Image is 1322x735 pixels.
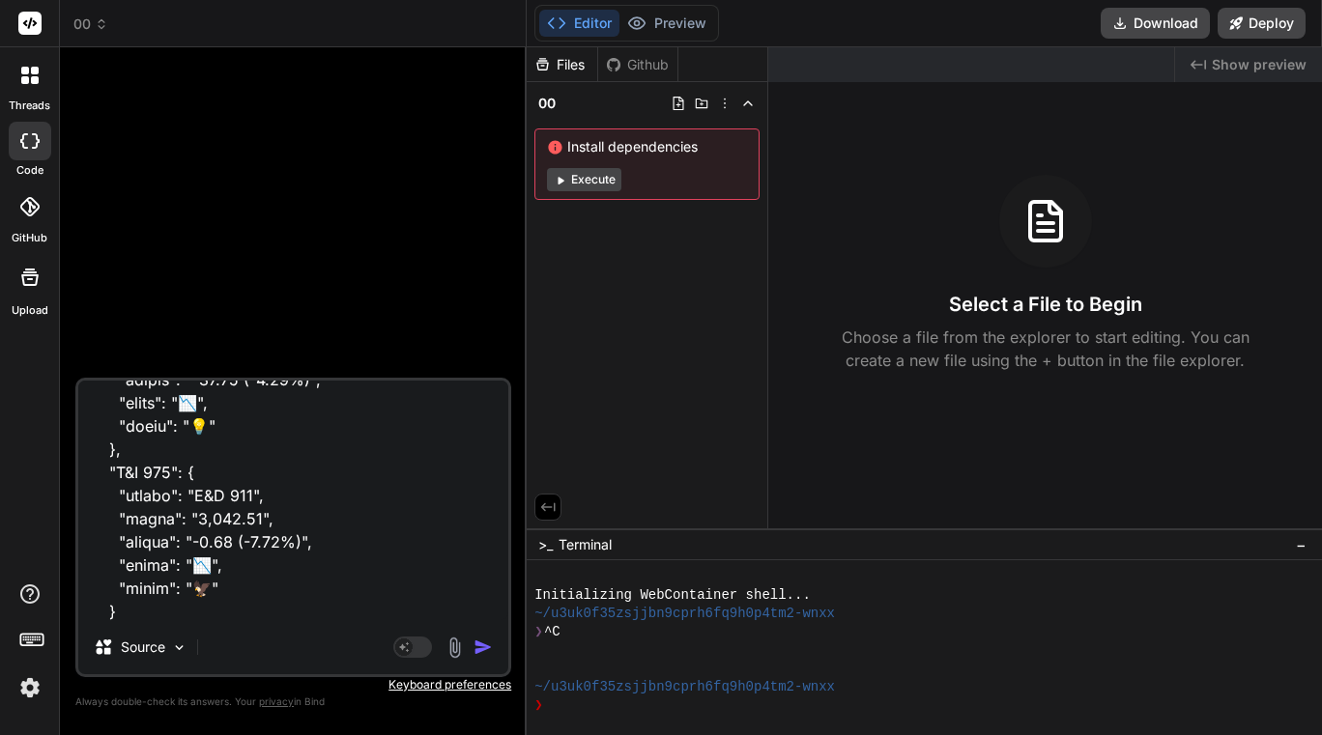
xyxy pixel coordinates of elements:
p: Choose a file from the explorer to start editing. You can create a new file using the + button in... [829,325,1262,372]
span: Initializing WebContainer shell... [534,586,811,605]
h3: Select a File to Begin [949,291,1142,318]
button: Preview [619,10,714,37]
div: Files [527,55,597,74]
label: code [16,162,43,179]
label: threads [9,98,50,114]
button: Execute [547,168,621,191]
span: Terminal [559,535,612,554]
div: Github [598,55,677,74]
img: attachment [444,636,466,659]
span: ^C [544,623,560,641]
button: Deploy [1218,8,1306,39]
span: ❯ [534,623,544,641]
span: Install dependencies [547,137,747,156]
img: Pick Models [171,639,187,656]
span: 00 [73,14,108,34]
span: Show preview [1212,55,1307,74]
label: Upload [12,302,48,319]
button: Download [1101,8,1210,39]
span: ~/u3uk0f35zsjjbn9cprh6fq9h0p4tm2-wnxx [534,605,835,623]
p: Always double-check its answers. Your in Bind [75,693,511,711]
textarea: lore ipsu dolo sitamet con adipisc elitsedd eiusmo tempo inci = utlab (etdolo) => { // Magn aliq'... [78,381,508,620]
span: ~/u3uk0f35zsjjbn9cprh6fq9h0p4tm2-wnxx [534,678,835,696]
p: Source [121,637,165,657]
span: ❯ [534,696,544,715]
span: privacy [259,695,294,707]
p: Keyboard preferences [75,677,511,693]
button: Editor [539,10,619,37]
span: >_ [538,535,553,554]
span: − [1296,535,1307,554]
img: icon [474,637,493,657]
img: settings [14,671,46,704]
span: 00 [538,94,556,113]
label: GitHub [12,230,47,246]
button: − [1292,529,1310,560]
